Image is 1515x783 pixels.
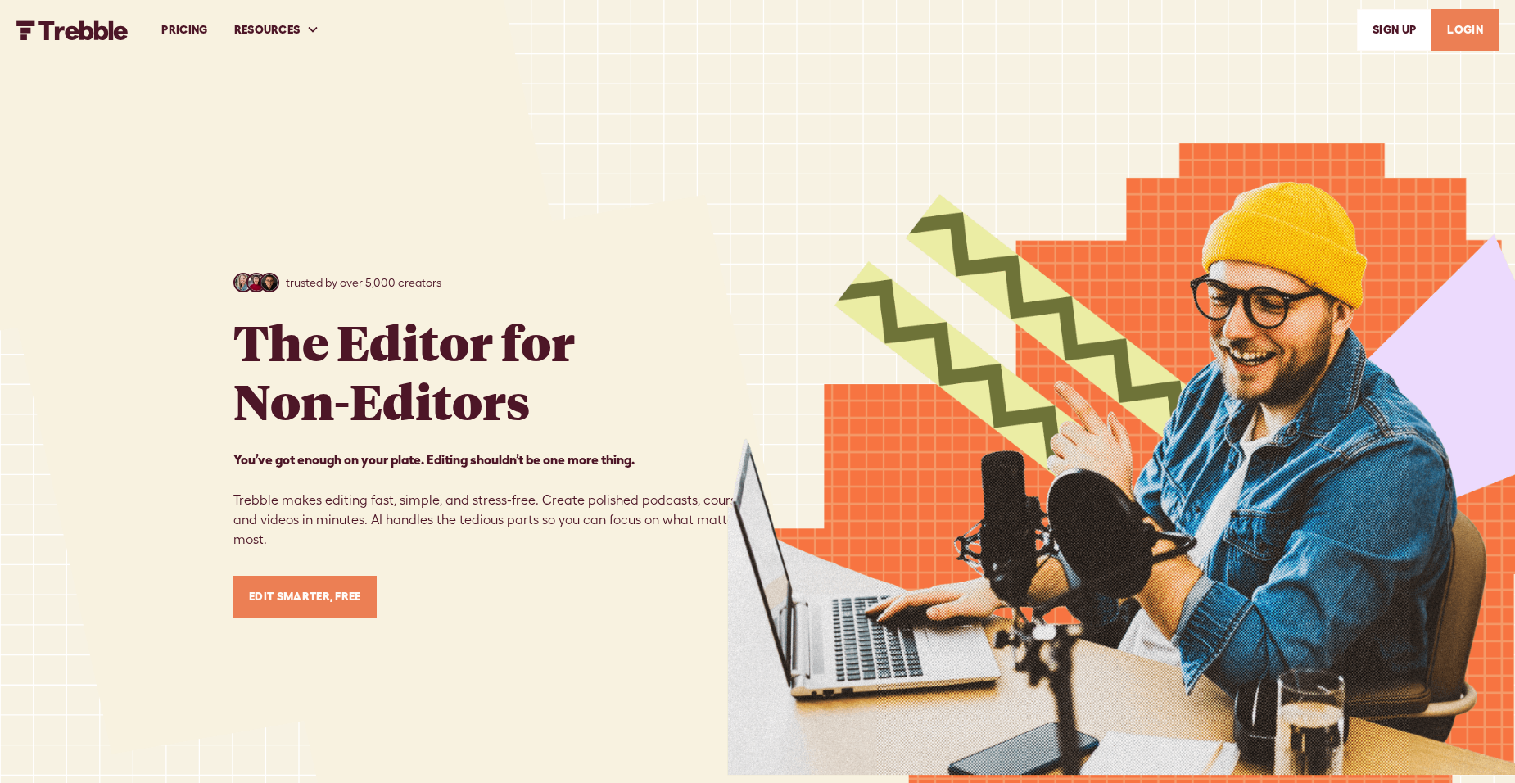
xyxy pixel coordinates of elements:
[233,450,757,550] p: Trebble makes editing fast, simple, and stress-free. Create polished podcasts, courses, and video...
[16,20,129,40] img: Trebble FM Logo
[233,452,635,467] strong: You’ve got enough on your plate. Editing shouldn’t be one more thing. ‍
[233,576,377,618] a: Edit Smarter, Free
[286,274,441,292] p: trusted by over 5,000 creators
[148,2,220,58] a: PRICING
[16,19,129,39] a: home
[1431,9,1499,51] a: LOGIN
[1357,9,1431,51] a: SIGn UP
[221,2,333,58] div: RESOURCES
[234,21,301,38] div: RESOURCES
[233,312,575,430] h1: The Editor for Non-Editors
